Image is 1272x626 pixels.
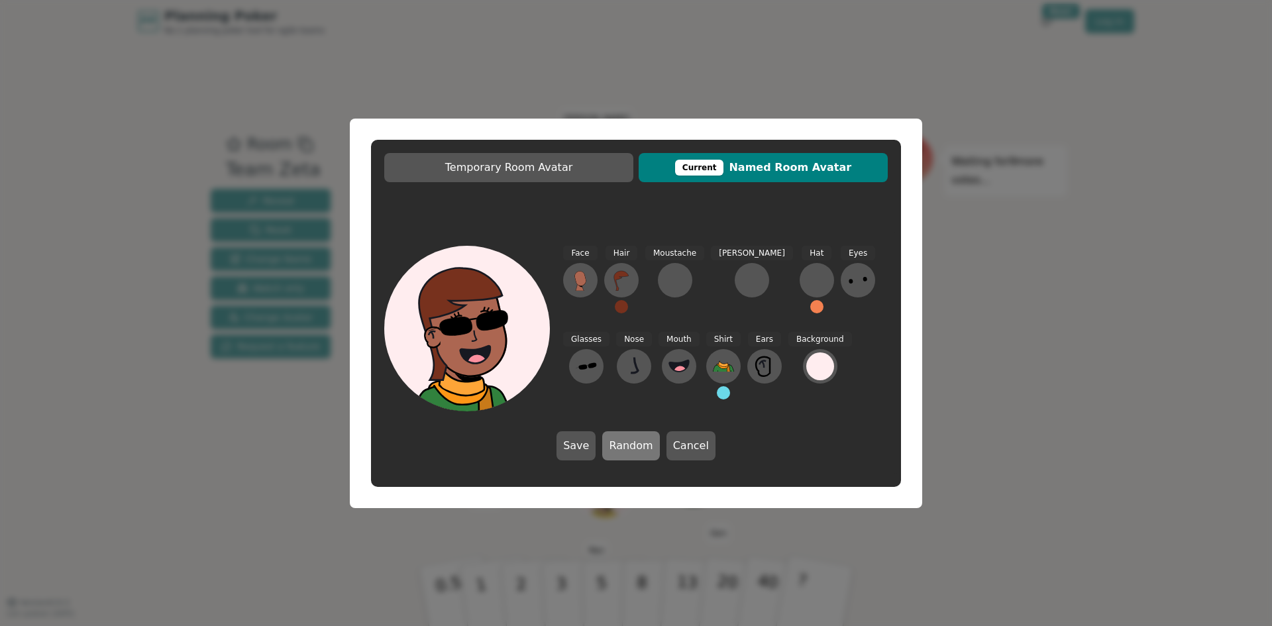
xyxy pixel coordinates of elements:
span: Ears [748,332,781,347]
button: Save [556,431,596,460]
span: Eyes [841,246,875,261]
span: [PERSON_NAME] [711,246,793,261]
span: Nose [616,332,652,347]
button: Temporary Room Avatar [384,153,633,182]
span: Temporary Room Avatar [391,160,627,176]
button: CurrentNamed Room Avatar [639,153,888,182]
span: Glasses [563,332,609,347]
span: Background [788,332,852,347]
span: Hat [802,246,831,261]
span: Mouth [659,332,700,347]
span: Named Room Avatar [645,160,881,176]
span: Moustache [645,246,704,261]
button: Random [602,431,659,460]
span: Face [563,246,597,261]
span: Shirt [706,332,741,347]
div: This avatar will be displayed in dedicated rooms [675,160,724,176]
span: Hair [606,246,638,261]
button: Cancel [666,431,715,460]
